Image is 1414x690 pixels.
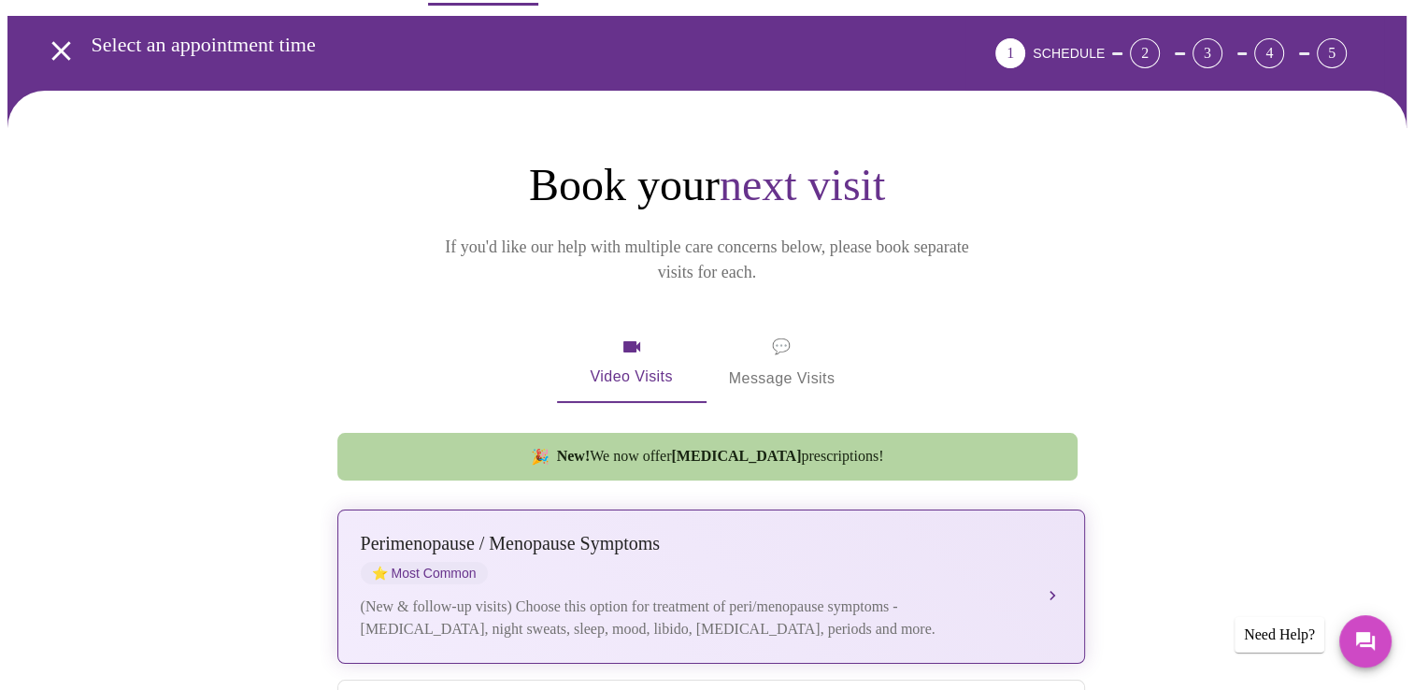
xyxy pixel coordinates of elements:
[729,334,836,392] span: Message Visits
[337,510,1085,664] button: Perimenopause / Menopause SymptomsstarMost Common(New & follow-up visits) Choose this option for ...
[720,160,885,209] span: next visit
[1130,38,1160,68] div: 2
[1033,46,1105,61] span: SCHEDULE
[334,158,1081,212] h1: Book your
[1193,38,1222,68] div: 3
[1339,615,1392,668] button: Messages
[361,533,1024,554] div: Perimenopause / Menopause Symptoms
[361,562,488,584] span: Most Common
[772,334,791,360] span: message
[671,448,801,464] strong: [MEDICAL_DATA]
[557,448,591,464] strong: New!
[92,33,892,57] h3: Select an appointment time
[372,566,388,581] span: star
[557,448,884,465] span: We now offer prescriptions!
[1317,38,1347,68] div: 5
[995,38,1025,68] div: 1
[1254,38,1284,68] div: 4
[361,596,1024,640] div: (New & follow-up visits) Choose this option for treatment of peri/menopause symptoms - [MEDICAL_D...
[531,448,550,466] span: new
[579,336,684,390] span: Video Visits
[1235,617,1324,653] div: Need Help?
[34,23,89,79] button: open drawer
[420,235,995,285] p: If you'd like our help with multiple care concerns below, please book separate visits for each.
